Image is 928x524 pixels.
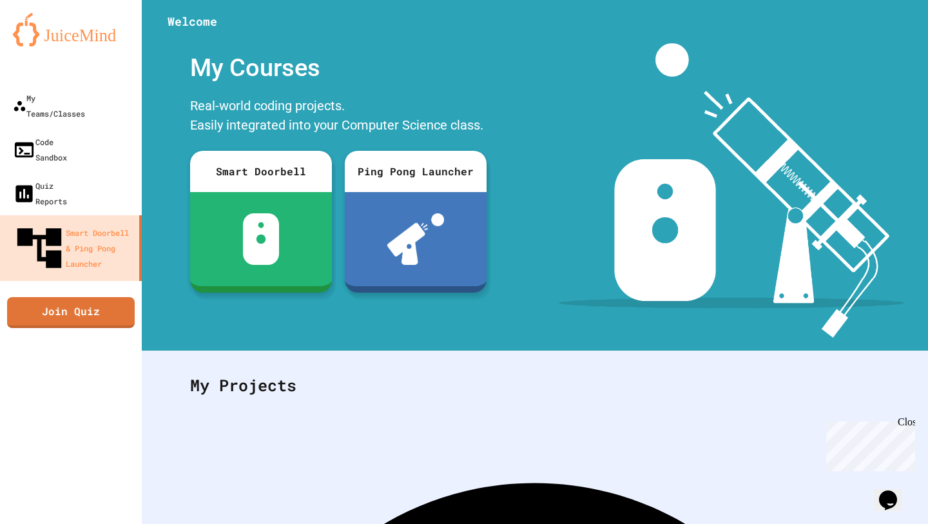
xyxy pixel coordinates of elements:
[13,222,134,275] div: Smart Doorbell & Ping Pong Launcher
[13,13,129,46] img: logo-orange.svg
[13,134,67,165] div: Code Sandbox
[345,151,487,192] div: Ping Pong Launcher
[559,43,904,338] img: banner-image-my-projects.png
[13,90,85,121] div: My Teams/Classes
[7,297,135,328] a: Join Quiz
[190,151,332,192] div: Smart Doorbell
[177,360,893,411] div: My Projects
[387,213,445,265] img: ppl-with-ball.png
[5,5,89,82] div: Chat with us now!Close
[184,93,493,141] div: Real-world coding projects. Easily integrated into your Computer Science class.
[13,178,67,209] div: Quiz Reports
[874,472,915,511] iframe: chat widget
[243,213,280,265] img: sdb-white.svg
[184,43,493,93] div: My Courses
[821,416,915,471] iframe: chat widget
